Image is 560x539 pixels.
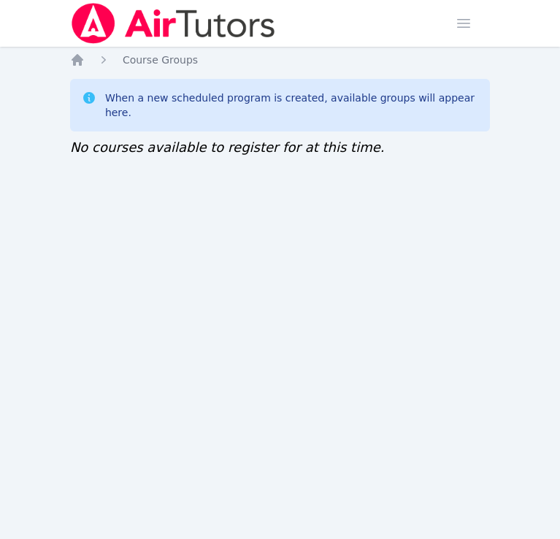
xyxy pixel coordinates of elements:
[70,53,490,67] nav: Breadcrumb
[123,53,198,67] a: Course Groups
[70,3,277,44] img: Air Tutors
[123,54,198,66] span: Course Groups
[105,91,478,120] div: When a new scheduled program is created, available groups will appear here.
[70,139,385,155] span: No courses available to register for at this time.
